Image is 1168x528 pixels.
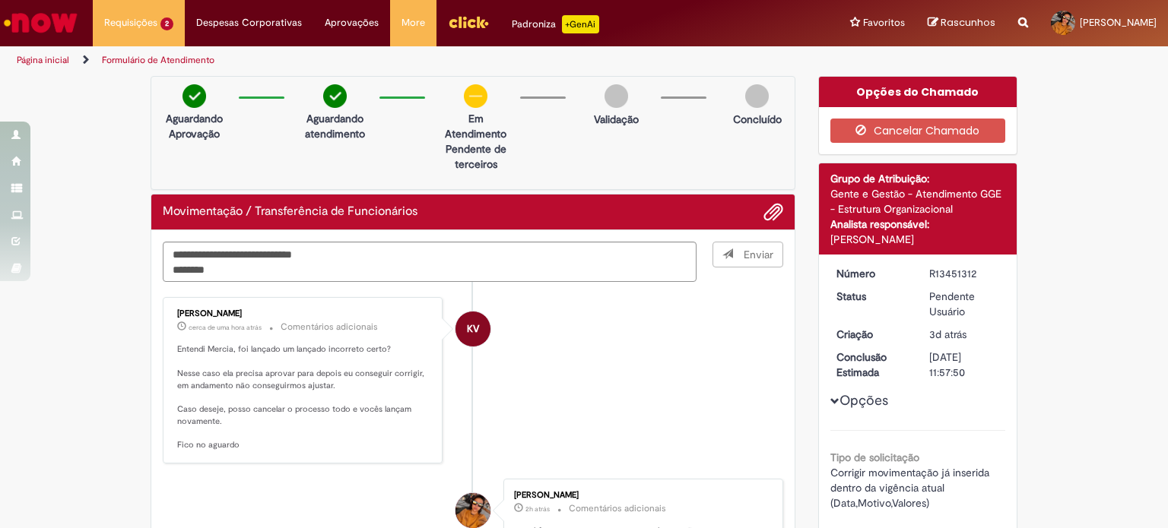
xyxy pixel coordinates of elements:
img: check-circle-green.png [323,84,347,108]
img: click_logo_yellow_360x200.png [448,11,489,33]
p: +GenAi [562,15,599,33]
p: Entendi Mercia, foi lançado um lançado incorreto certo? Nesse caso ela precisa aprovar para depoi... [177,343,430,451]
ul: Trilhas de página [11,46,767,74]
div: [DATE] 11:57:50 [929,349,1000,380]
img: img-circle-grey.png [605,84,628,108]
small: Comentários adicionais [281,321,378,334]
div: [PERSON_NAME] [830,232,1006,247]
span: Despesas Corporativas [196,15,302,30]
dt: Criação [825,327,919,342]
div: Analista responsável: [830,217,1006,232]
a: Formulário de Atendimento [102,54,214,66]
span: 3d atrás [929,327,966,341]
button: Adicionar anexos [763,202,783,222]
img: check-circle-green.png [182,84,206,108]
time: 29/08/2025 09:00:40 [525,504,550,514]
b: Tipo de solicitação [830,451,919,464]
p: Aguardando atendimento [298,111,372,141]
div: [PERSON_NAME] [514,491,767,500]
p: Pendente de terceiros [439,141,513,172]
img: ServiceNow [2,8,80,38]
p: Concluído [733,112,782,127]
div: R13451312 [929,266,1000,281]
time: 27/08/2025 10:07:07 [929,327,966,341]
div: 27/08/2025 10:07:07 [929,327,1000,342]
time: 29/08/2025 09:56:55 [189,323,262,332]
dt: Status [825,289,919,304]
dt: Número [825,266,919,281]
textarea: Digite sua mensagem aqui... [163,242,697,283]
span: KV [467,311,479,347]
span: Aprovações [325,15,379,30]
p: Validação [594,112,639,127]
span: Rascunhos [941,15,995,30]
span: Favoritos [863,15,905,30]
div: [PERSON_NAME] [177,309,430,318]
div: Mercia Mayra Meneses Ferreira [455,493,490,528]
span: Corrigir movimentação já inserida dentro da vigência atual (Data,Motivo,Valores) [830,466,992,510]
span: 2 [160,17,173,30]
p: Aguardando Aprovação [157,111,231,141]
div: Padroniza [512,15,599,33]
img: circle-minus.png [464,84,487,108]
a: Rascunhos [928,16,995,30]
span: cerca de uma hora atrás [189,323,262,332]
dt: Conclusão Estimada [825,349,919,380]
span: Requisições [104,15,157,30]
p: Em Atendimento [439,111,513,141]
button: Cancelar Chamado [830,119,1006,143]
div: Grupo de Atribuição: [830,171,1006,186]
span: 2h atrás [525,504,550,514]
div: Gente e Gestão - Atendimento GGE - Estrutura Organizacional [830,186,1006,217]
div: Karine Vieira [455,311,490,346]
div: Pendente Usuário [929,289,1000,319]
h2: Movimentação / Transferência de Funcionários Histórico de tíquete [163,205,417,219]
img: img-circle-grey.png [745,84,769,108]
span: More [401,15,425,30]
div: Opções do Chamado [819,77,1017,107]
a: Página inicial [17,54,69,66]
span: [PERSON_NAME] [1080,16,1157,29]
small: Comentários adicionais [569,502,666,515]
